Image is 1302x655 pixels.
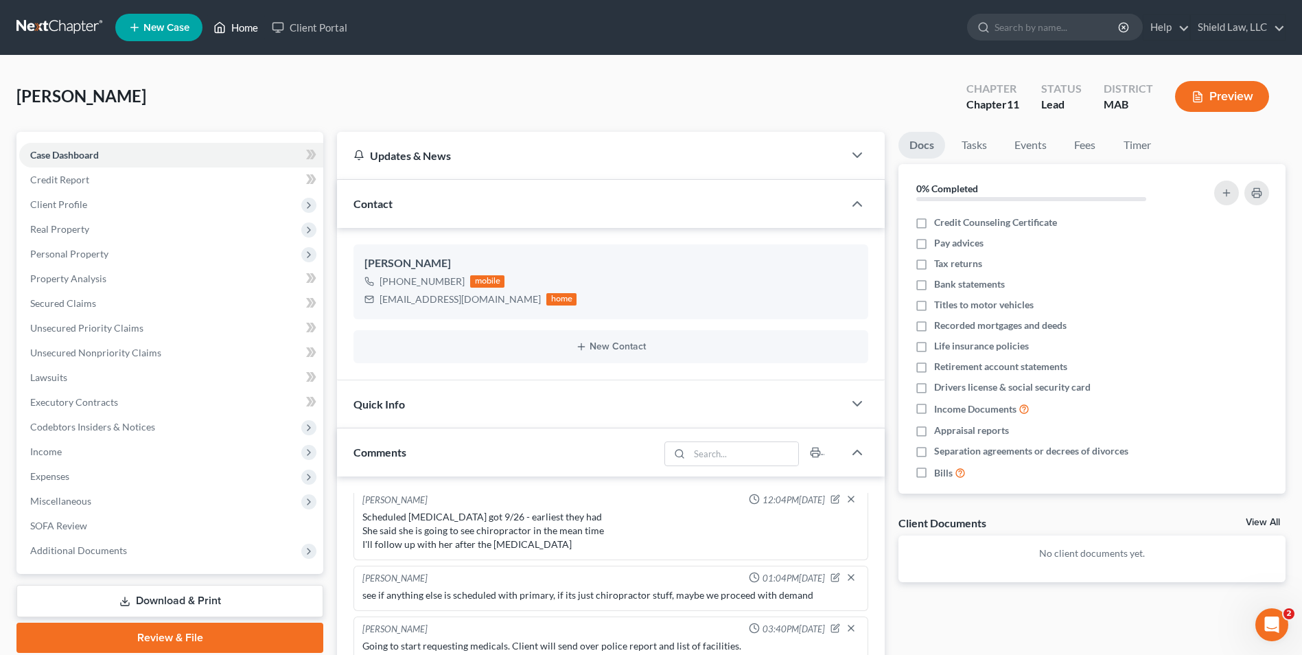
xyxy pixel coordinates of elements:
span: Tax returns [934,257,982,271]
a: Secured Claims [19,291,323,316]
a: Tasks [951,132,998,159]
span: Separation agreements or decrees of divorces [934,444,1128,458]
a: Unsecured Nonpriority Claims [19,341,323,365]
span: Income [30,446,62,457]
span: Expenses [30,470,69,482]
span: Unsecured Priority Claims [30,322,143,334]
span: 11 [1007,97,1019,111]
strong: 0% Completed [916,183,978,194]
div: Updates & News [353,148,827,163]
span: Real Property [30,223,89,235]
span: Unsecured Nonpriority Claims [30,347,161,358]
span: 12:04PM[DATE] [763,494,825,507]
span: Case Dashboard [30,149,99,161]
span: Income Documents [934,402,1016,416]
a: Help [1143,15,1189,40]
a: Shield Law, LLC [1191,15,1285,40]
a: Docs [898,132,945,159]
a: Home [207,15,265,40]
iframe: Intercom live chat [1255,608,1288,641]
button: New Contact [364,341,857,352]
div: [PERSON_NAME] [364,255,857,272]
span: Bills [934,466,953,480]
span: 03:40PM[DATE] [763,623,825,636]
span: Executory Contracts [30,396,118,408]
span: 2 [1283,608,1294,619]
p: No client documents yet. [909,547,1275,560]
input: Search by name... [995,14,1120,40]
div: [PERSON_NAME] [362,623,428,636]
div: see if anything else is scheduled with primary, if its just chiropractor stuff, maybe we proceed ... [362,588,859,602]
a: Timer [1113,132,1162,159]
a: Unsecured Priority Claims [19,316,323,341]
div: Chapter [966,81,1019,97]
a: Download & Print [16,585,323,617]
span: Retirement account statements [934,360,1067,374]
span: Pay advices [934,236,984,250]
a: Fees [1063,132,1107,159]
a: Executory Contracts [19,390,323,415]
span: Credit Counseling Certificate [934,216,1057,229]
span: SOFA Review [30,520,87,531]
div: [EMAIL_ADDRESS][DOMAIN_NAME] [380,292,541,306]
a: SOFA Review [19,514,323,538]
span: Appraisal reports [934,424,1009,437]
span: Additional Documents [30,544,127,556]
span: Credit Report [30,174,89,185]
a: View All [1246,518,1280,527]
a: Credit Report [19,168,323,192]
div: Client Documents [898,516,986,530]
button: Preview [1175,81,1269,112]
span: 01:04PM[DATE] [763,572,825,585]
div: Chapter [966,97,1019,113]
span: Personal Property [30,248,108,260]
div: [PHONE_NUMBER] [380,275,465,288]
span: Quick Info [353,398,405,411]
div: [PERSON_NAME] [362,572,428,586]
span: Titles to motor vehicles [934,298,1034,312]
div: District [1104,81,1153,97]
div: Going to start requesting medicals. Client will send over police report and list of facilities. [362,639,859,653]
div: [PERSON_NAME] [362,494,428,507]
div: home [546,293,577,306]
span: Drivers license & social security card [934,380,1091,394]
a: Lawsuits [19,365,323,390]
a: Client Portal [265,15,354,40]
input: Search... [689,442,798,466]
span: Client Profile [30,198,87,210]
span: Miscellaneous [30,495,91,507]
span: New Case [143,23,189,33]
span: Property Analysis [30,273,106,284]
div: MAB [1104,97,1153,113]
a: Review & File [16,623,323,653]
span: Contact [353,197,393,210]
span: Comments [353,446,406,459]
div: Scheduled [MEDICAL_DATA] got 9/26 - earliest they had She said she is going to see chiropractor i... [362,510,859,551]
span: Recorded mortgages and deeds [934,319,1067,332]
div: Status [1041,81,1082,97]
span: Bank statements [934,277,1005,291]
a: Case Dashboard [19,143,323,168]
div: mobile [470,275,504,288]
span: Lawsuits [30,371,67,383]
a: Property Analysis [19,266,323,291]
span: Life insurance policies [934,339,1029,353]
div: Lead [1041,97,1082,113]
span: Secured Claims [30,297,96,309]
span: [PERSON_NAME] [16,86,146,106]
span: Codebtors Insiders & Notices [30,421,155,433]
a: Events [1003,132,1058,159]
